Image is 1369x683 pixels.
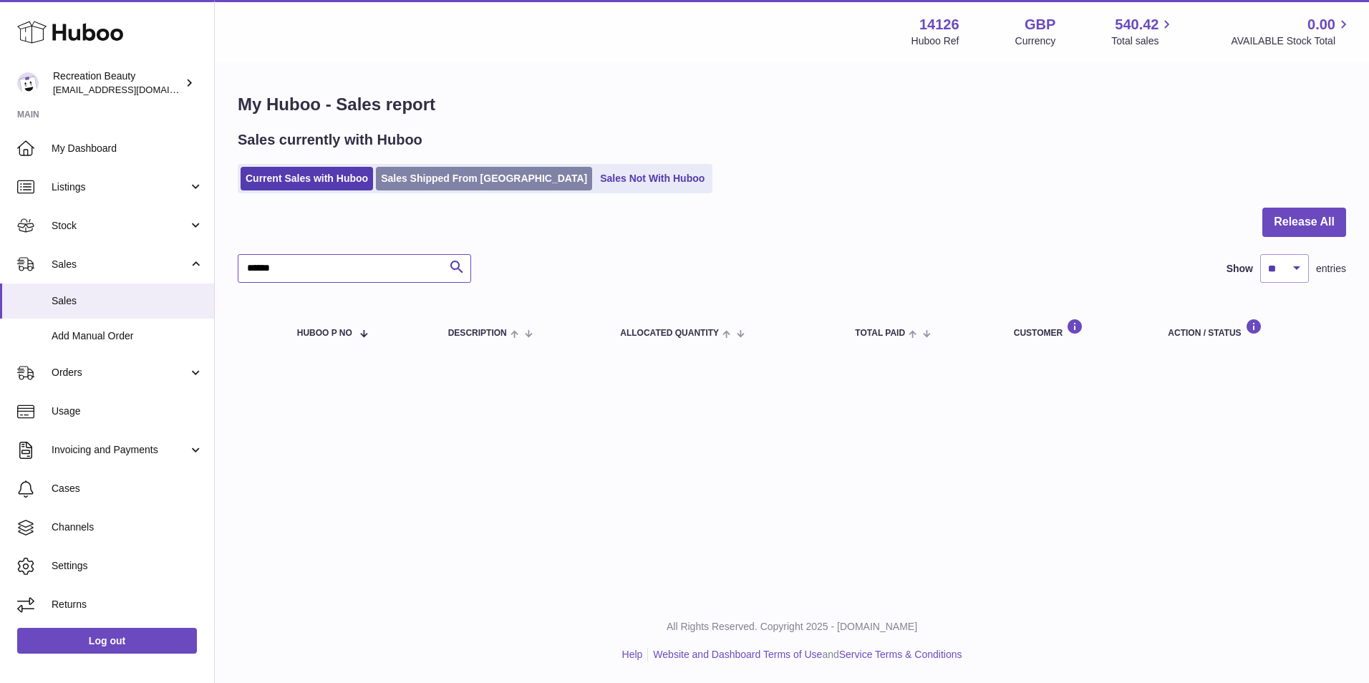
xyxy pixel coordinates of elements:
[1025,15,1055,34] strong: GBP
[1227,262,1253,276] label: Show
[1168,319,1332,338] div: Action / Status
[839,649,962,660] a: Service Terms & Conditions
[1307,15,1335,34] span: 0.00
[52,405,203,418] span: Usage
[448,329,507,338] span: Description
[52,482,203,495] span: Cases
[1316,262,1346,276] span: entries
[53,84,211,95] span: [EMAIL_ADDRESS][DOMAIN_NAME]
[1111,15,1175,48] a: 540.42 Total sales
[52,559,203,573] span: Settings
[52,219,188,233] span: Stock
[1262,208,1346,237] button: Release All
[238,130,422,150] h2: Sales currently with Huboo
[52,142,203,155] span: My Dashboard
[855,329,905,338] span: Total paid
[52,294,203,308] span: Sales
[52,520,203,534] span: Channels
[52,180,188,194] span: Listings
[241,167,373,190] a: Current Sales with Huboo
[595,167,710,190] a: Sales Not With Huboo
[376,167,592,190] a: Sales Shipped From [GEOGRAPHIC_DATA]
[653,649,822,660] a: Website and Dashboard Terms of Use
[52,366,188,379] span: Orders
[1231,34,1352,48] span: AVAILABLE Stock Total
[52,258,188,271] span: Sales
[911,34,959,48] div: Huboo Ref
[52,329,203,343] span: Add Manual Order
[238,93,1346,116] h1: My Huboo - Sales report
[52,598,203,611] span: Returns
[17,628,197,654] a: Log out
[1014,319,1140,338] div: Customer
[226,620,1358,634] p: All Rights Reserved. Copyright 2025 - [DOMAIN_NAME]
[52,443,188,457] span: Invoicing and Payments
[1231,15,1352,48] a: 0.00 AVAILABLE Stock Total
[1015,34,1056,48] div: Currency
[1111,34,1175,48] span: Total sales
[297,329,352,338] span: Huboo P no
[622,649,643,660] a: Help
[620,329,719,338] span: ALLOCATED Quantity
[53,69,182,97] div: Recreation Beauty
[648,648,962,662] li: and
[1115,15,1158,34] span: 540.42
[919,15,959,34] strong: 14126
[17,72,39,94] img: customercare@recreationbeauty.com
